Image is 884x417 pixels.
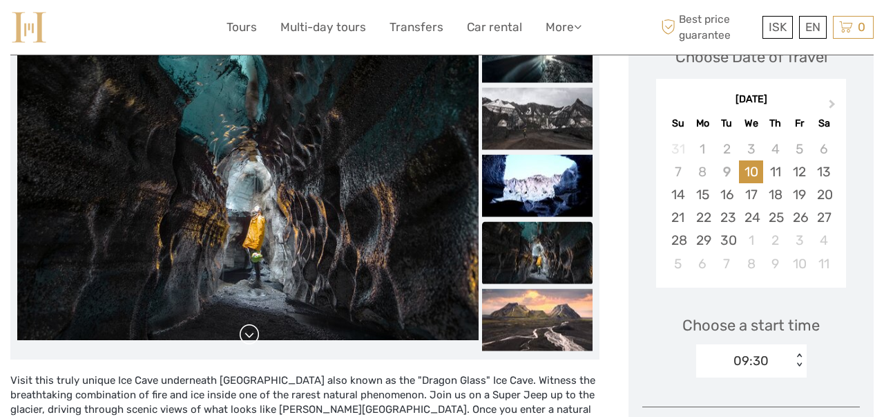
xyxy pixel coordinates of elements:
div: Not available Friday, September 5th, 2025 [787,138,811,160]
div: Choose Wednesday, September 17th, 2025 [739,183,763,206]
div: Choose Friday, September 19th, 2025 [787,183,811,206]
button: Next Month [823,96,845,118]
div: Not available Tuesday, September 2nd, 2025 [715,138,739,160]
div: Not available Saturday, September 6th, 2025 [811,138,836,160]
a: Tours [227,17,257,37]
div: Choose Sunday, September 28th, 2025 [666,229,690,252]
img: b1fb2c84a4c348a289499c71a4010bb6_slider_thumbnail.jpg [482,154,593,216]
div: Not available Monday, September 1st, 2025 [691,138,715,160]
div: Not available Thursday, September 4th, 2025 [763,138,787,160]
span: Best price guarantee [658,12,760,42]
div: < > [793,353,805,368]
div: Choose Date of Travel [675,46,827,68]
img: 975-fd72f77c-0a60-4403-8c23-69ec0ff557a4_logo_small.jpg [10,10,48,44]
div: Sa [811,114,836,133]
div: Choose Tuesday, September 23rd, 2025 [715,206,739,229]
img: 35a055ff8fe74cd4b58e04767fa824ae_slider_thumbnail.jpg [482,288,593,351]
img: fc570482f5b34c56b0be150f90ad75ae_slider_thumbnail.jpg [482,221,593,284]
span: 0 [856,20,867,34]
div: Not available Sunday, August 31st, 2025 [666,138,690,160]
p: We're away right now. Please check back later! [19,24,156,35]
div: 09:30 [733,352,769,370]
div: [DATE] [656,93,846,107]
div: Choose Wednesday, October 1st, 2025 [739,229,763,252]
div: Choose Monday, October 6th, 2025 [691,252,715,275]
div: Choose Friday, September 26th, 2025 [787,206,811,229]
div: Choose Saturday, September 20th, 2025 [811,183,836,206]
div: Choose Monday, September 22nd, 2025 [691,206,715,229]
div: Choose Monday, September 15th, 2025 [691,183,715,206]
div: Choose Friday, September 12th, 2025 [787,160,811,183]
div: Choose Saturday, September 27th, 2025 [811,206,836,229]
div: Tu [715,114,739,133]
div: Choose Sunday, September 21st, 2025 [666,206,690,229]
div: Choose Saturday, October 11th, 2025 [811,252,836,275]
button: Open LiveChat chat widget [159,21,175,38]
div: Su [666,114,690,133]
a: Multi-day tours [280,17,366,37]
div: Not available Wednesday, September 3rd, 2025 [739,138,763,160]
div: Not available Tuesday, September 9th, 2025 [715,160,739,183]
span: ISK [769,20,787,34]
div: Choose Wednesday, September 24th, 2025 [739,206,763,229]
div: Choose Thursday, September 11th, 2025 [763,160,787,183]
div: Choose Wednesday, October 8th, 2025 [739,252,763,275]
div: Choose Tuesday, October 7th, 2025 [715,252,739,275]
div: Choose Sunday, October 5th, 2025 [666,252,690,275]
div: Choose Friday, October 10th, 2025 [787,252,811,275]
div: We [739,114,763,133]
div: month 2025-09 [660,138,841,275]
a: More [546,17,582,37]
div: Not available Monday, September 8th, 2025 [691,160,715,183]
div: Choose Thursday, September 18th, 2025 [763,183,787,206]
div: Choose Wednesday, September 10th, 2025 [739,160,763,183]
div: Choose Thursday, October 2nd, 2025 [763,229,787,252]
div: Choose Saturday, October 4th, 2025 [811,229,836,252]
div: Th [763,114,787,133]
div: Not available Sunday, September 7th, 2025 [666,160,690,183]
a: Car rental [467,17,522,37]
div: Choose Thursday, October 9th, 2025 [763,252,787,275]
span: Choose a start time [682,315,820,336]
img: fc570482f5b34c56b0be150f90ad75ae_main_slider.jpg [17,33,479,340]
div: Choose Thursday, September 25th, 2025 [763,206,787,229]
div: Mo [691,114,715,133]
img: 420aa965c2094606b848068d663268ab_slider_thumbnail.jpg [482,87,593,149]
div: Choose Sunday, September 14th, 2025 [666,183,690,206]
div: Choose Tuesday, September 16th, 2025 [715,183,739,206]
div: Choose Friday, October 3rd, 2025 [787,229,811,252]
div: Fr [787,114,811,133]
div: Choose Monday, September 29th, 2025 [691,229,715,252]
div: Choose Tuesday, September 30th, 2025 [715,229,739,252]
div: Choose Saturday, September 13th, 2025 [811,160,836,183]
a: Transfers [390,17,443,37]
div: EN [799,16,827,39]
